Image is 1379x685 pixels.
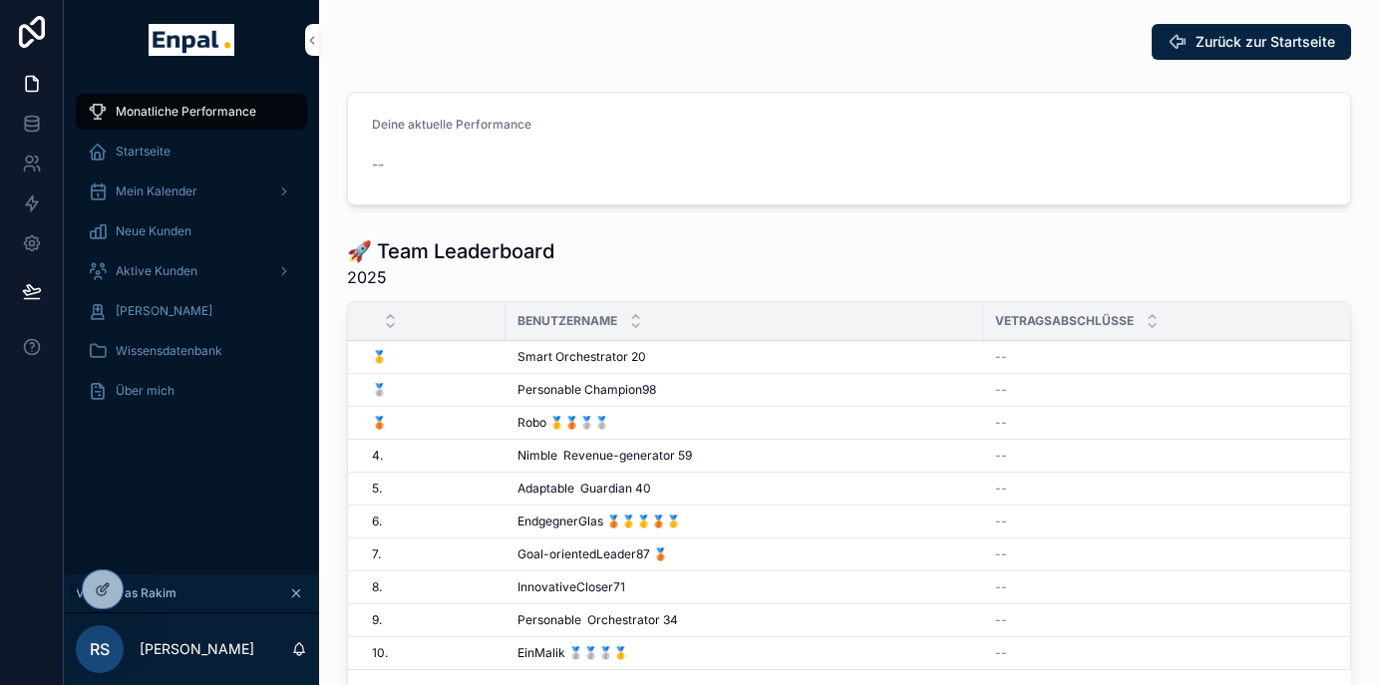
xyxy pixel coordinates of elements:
[517,645,971,661] a: EinMalik 🥈🥈🥈🥇
[517,481,651,497] span: Adaptable Guardian 40
[372,514,382,529] span: 6.
[517,514,681,529] span: EndgegnerGlas 🥉🥇🥇🥉🥇
[372,155,384,174] span: --
[372,481,494,497] a: 5.
[517,514,971,529] a: EndgegnerGlas 🥉🥇🥇🥉🥇
[116,144,171,160] span: Startseite
[64,80,319,435] div: scrollable content
[517,612,678,628] span: Personable Orchestrator 34
[372,415,387,431] span: 🥉
[372,645,388,661] span: 10.
[1152,24,1351,60] button: Zurück zur Startseite
[372,382,387,398] span: 🥈
[347,237,554,265] h1: 🚀 Team Leaderboard
[995,645,1007,661] span: --
[517,481,971,497] a: Adaptable Guardian 40
[995,415,1007,431] span: --
[372,579,382,595] span: 8.
[76,253,307,289] a: Aktive Kunden
[76,373,307,409] a: Über mich
[517,313,617,329] span: Benutzername
[116,343,222,359] span: Wissensdatenbank
[76,173,307,209] a: Mein Kalender
[372,349,387,365] span: 🥇
[372,514,494,529] a: 6.
[517,415,609,431] span: Robo 🥇🥉🥈🥈
[372,382,494,398] a: 🥈
[517,579,625,595] span: InnovativeCloser71
[517,645,628,661] span: EinMalik 🥈🥈🥈🥇
[995,382,1007,398] span: --
[76,585,176,601] span: Viewing as Rakim
[995,349,1007,365] span: --
[90,637,110,661] span: RS
[76,213,307,249] a: Neue Kunden
[995,612,1007,628] span: --
[517,546,971,562] a: Goal-orientedLeader87 🥉
[372,349,494,365] a: 🥇
[372,546,381,562] span: 7.
[517,382,656,398] span: Personable Champion98
[116,223,191,239] span: Neue Kunden
[372,579,494,595] a: 8.
[372,645,494,661] a: 10.
[995,514,1007,529] span: --
[995,546,1007,562] span: --
[372,481,382,497] span: 5.
[149,24,233,56] img: App logo
[517,612,971,628] a: Personable Orchestrator 34
[517,349,646,365] span: Smart Orchestrator 20
[995,313,1134,329] span: Vetragsabschlüsse
[995,579,1007,595] span: --
[372,612,494,628] a: 9.
[116,183,197,199] span: Mein Kalender
[517,382,971,398] a: Personable Champion98
[517,579,971,595] a: InnovativeCloser71
[372,448,383,464] span: 4.
[517,448,692,464] span: Nimble Revenue-generator 59
[995,481,1007,497] span: --
[347,265,554,289] span: 2025
[517,546,668,562] span: Goal-orientedLeader87 🥉
[517,349,971,365] a: Smart Orchestrator 20
[372,117,531,132] span: Deine aktuelle Performance
[76,94,307,130] a: Monatliche Performance
[1196,32,1335,52] span: Zurück zur Startseite
[116,104,256,120] span: Monatliche Performance
[372,546,494,562] a: 7.
[116,383,174,399] span: Über mich
[140,639,254,659] p: [PERSON_NAME]
[517,415,971,431] a: Robo 🥇🥉🥈🥈
[76,134,307,170] a: Startseite
[116,303,212,319] span: [PERSON_NAME]
[372,448,494,464] a: 4.
[517,448,971,464] a: Nimble Revenue-generator 59
[116,263,197,279] span: Aktive Kunden
[372,415,494,431] a: 🥉
[76,333,307,369] a: Wissensdatenbank
[995,448,1007,464] span: --
[372,612,382,628] span: 9.
[76,293,307,329] a: [PERSON_NAME]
